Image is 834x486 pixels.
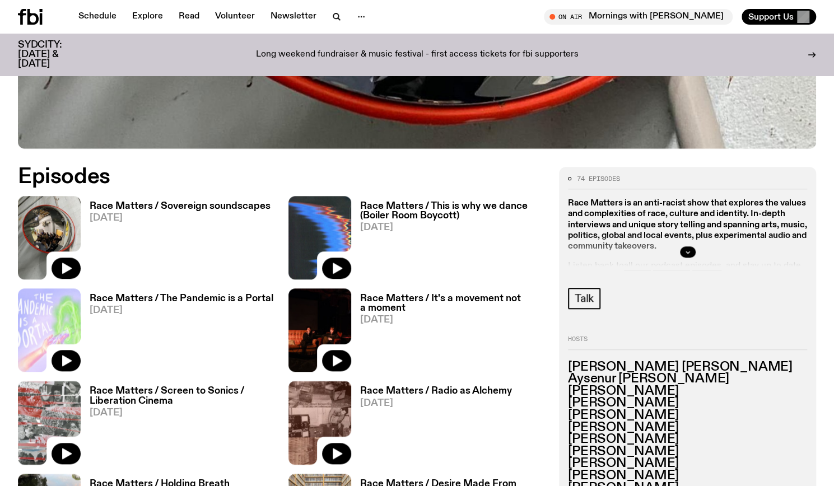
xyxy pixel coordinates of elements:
[125,9,170,25] a: Explore
[256,50,579,60] p: Long weekend fundraiser & music festival - first access tickets for fbi supporters
[360,223,546,232] span: [DATE]
[288,196,351,279] img: A spectral view of a waveform, warped and glitched
[18,196,81,279] img: A photo of the Race Matters team taken in a rear view or "blindside" mirror. A bunch of people of...
[288,288,351,372] img: A photo of Shareeka and Ethan speaking live at The Red Rattler, a repurposed warehouse venue. The...
[568,470,807,482] h3: [PERSON_NAME]
[351,202,546,279] a: Race Matters / This is why we dance (Boiler Room Boycott)[DATE]
[360,202,546,221] h3: Race Matters / This is why we dance (Boiler Room Boycott)
[90,386,275,405] h3: Race Matters / Screen to Sonics / Liberation Cinema
[544,9,733,25] button: On AirMornings with [PERSON_NAME]
[72,9,123,25] a: Schedule
[568,433,807,446] h3: [PERSON_NAME]
[568,422,807,434] h3: [PERSON_NAME]
[208,9,262,25] a: Volunteer
[568,199,807,251] strong: Race Matters is an anti-racist show that explores the values and complexities of race, culture an...
[748,12,794,22] span: Support Us
[360,399,512,408] span: [DATE]
[288,381,351,464] img: A collage of three images. From to bottom: Jose Maceda - Ugnayan - for 20 radio stations (1973) P...
[575,292,594,305] span: Talk
[360,294,546,313] h3: Race Matters / It's a movement not a moment
[568,288,600,309] a: Talk
[90,294,273,303] h3: Race Matters / The Pandemic is a Portal
[568,373,807,385] h3: Aysenur [PERSON_NAME]
[172,9,206,25] a: Read
[568,409,807,422] h3: [PERSON_NAME]
[568,397,807,409] h3: [PERSON_NAME]
[568,385,807,398] h3: [PERSON_NAME]
[18,40,90,69] h3: SYDCITY: [DATE] & [DATE]
[90,202,271,211] h3: Race Matters / Sovereign soundscapes
[360,386,512,396] h3: Race Matters / Radio as Alchemy
[568,361,807,373] h3: [PERSON_NAME] [PERSON_NAME]
[81,202,271,279] a: Race Matters / Sovereign soundscapes[DATE]
[81,294,273,372] a: Race Matters / The Pandemic is a Portal[DATE]
[577,176,620,182] span: 74 episodes
[351,294,546,372] a: Race Matters / It's a movement not a moment[DATE]
[81,386,275,464] a: Race Matters / Screen to Sonics / Liberation Cinema[DATE]
[360,315,546,325] span: [DATE]
[90,408,275,418] span: [DATE]
[568,336,807,349] h2: Hosts
[351,386,512,464] a: Race Matters / Radio as Alchemy[DATE]
[90,306,273,315] span: [DATE]
[568,446,807,458] h3: [PERSON_NAME]
[264,9,323,25] a: Newsletter
[742,9,816,25] button: Support Us
[90,213,271,223] span: [DATE]
[18,167,546,187] h2: Episodes
[568,457,807,470] h3: [PERSON_NAME]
